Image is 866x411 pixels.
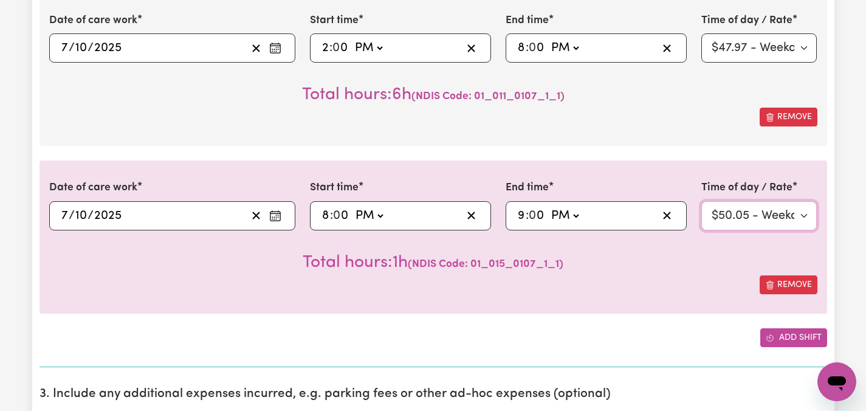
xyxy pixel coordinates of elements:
input: -- [321,207,330,225]
span: 0 [529,210,536,222]
span: : [526,41,529,55]
span: ( 01_015_0107_1_1 ) [408,259,563,269]
span: / [69,209,75,223]
button: Remove this shift [760,275,817,294]
strong: NDIS Code: [416,91,472,102]
label: Time of day / Rate [701,180,792,196]
span: 0 [332,42,340,54]
input: -- [61,207,69,225]
input: -- [517,207,526,225]
label: Start time [310,13,359,29]
span: : [330,209,333,223]
button: Clear date [247,39,266,57]
button: Enter the date of care work [266,207,285,225]
iframe: Button to launch messaging window [817,362,856,401]
label: Date of care work [49,13,137,29]
span: : [329,41,332,55]
span: ( 01_011_0107_1_1 ) [411,91,565,102]
span: / [88,41,94,55]
button: Enter the date of care work [266,39,285,57]
span: Total hours worked: 1 hour [303,254,408,271]
input: -- [61,39,69,57]
label: Time of day / Rate [701,13,792,29]
input: ---- [94,207,122,225]
input: -- [333,39,349,57]
h2: 3. Include any additional expenses incurred, e.g. parking fees or other ad-hoc expenses (optional) [40,387,827,402]
input: -- [529,207,545,225]
label: End time [506,180,549,196]
input: -- [75,207,88,225]
span: 0 [529,42,536,54]
label: Date of care work [49,180,137,196]
input: -- [75,39,88,57]
button: Remove this shift [760,108,817,126]
label: End time [506,13,549,29]
span: : [526,209,529,223]
label: Start time [310,180,359,196]
input: -- [334,207,349,225]
input: -- [529,39,545,57]
input: -- [517,39,526,57]
input: -- [321,39,329,57]
span: Total hours worked: 6 hours [302,86,411,103]
input: ---- [94,39,122,57]
span: / [69,41,75,55]
button: Clear date [247,207,266,225]
button: Add another shift [760,328,827,347]
span: / [88,209,94,223]
span: 0 [333,210,340,222]
strong: NDIS Code: [412,259,468,269]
